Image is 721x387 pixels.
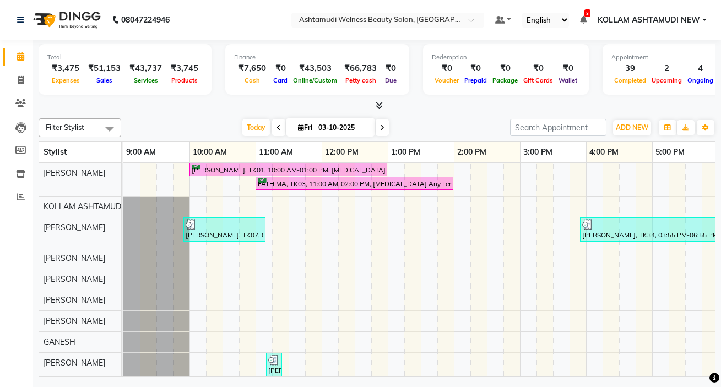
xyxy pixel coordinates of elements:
[295,123,315,132] span: Fri
[242,77,263,84] span: Cash
[340,62,381,75] div: ₹66,783
[44,274,105,284] span: [PERSON_NAME]
[44,316,105,326] span: [PERSON_NAME]
[270,77,290,84] span: Card
[322,144,361,160] a: 12:00 PM
[234,62,270,75] div: ₹7,650
[256,144,296,160] a: 11:00 AM
[598,14,700,26] span: KOLLAM ASHTAMUDI NEW
[166,62,203,75] div: ₹3,745
[242,119,270,136] span: Today
[613,120,651,135] button: ADD NEW
[49,77,83,84] span: Expenses
[685,77,716,84] span: Ongoing
[257,178,452,189] div: FATHIMA, TK03, 11:00 AM-02:00 PM, [MEDICAL_DATA] Any Length Offer
[47,62,84,75] div: ₹3,475
[28,4,104,35] img: logo
[556,62,580,75] div: ₹0
[185,219,264,240] div: [PERSON_NAME], TK07, 09:55 AM-11:10 AM, Eyebrows Threading,Layer Cut
[462,77,490,84] span: Prepaid
[685,62,716,75] div: 4
[270,62,290,75] div: ₹0
[44,222,105,232] span: [PERSON_NAME]
[649,77,685,84] span: Upcoming
[381,62,400,75] div: ₹0
[125,62,166,75] div: ₹43,737
[121,4,170,35] b: 08047224946
[521,62,556,75] div: ₹0
[432,62,462,75] div: ₹0
[191,165,386,175] div: [PERSON_NAME], TK01, 10:00 AM-01:00 PM, [MEDICAL_DATA] Any Length Offer
[388,144,423,160] a: 1:00 PM
[432,53,580,62] div: Redemption
[47,53,203,62] div: Total
[290,62,340,75] div: ₹43,503
[44,253,105,263] span: [PERSON_NAME]
[521,77,556,84] span: Gift Cards
[584,9,590,17] span: 3
[123,144,159,160] a: 9:00 AM
[580,15,587,25] a: 3
[490,62,521,75] div: ₹0
[190,144,230,160] a: 10:00 AM
[343,77,379,84] span: Petty cash
[454,144,489,160] a: 2:00 PM
[490,77,521,84] span: Package
[44,168,105,178] span: [PERSON_NAME]
[44,147,67,157] span: Stylist
[267,355,281,375] div: [PERSON_NAME], TK08, 11:10 AM-11:25 AM, Eyebrows Threading
[616,123,648,132] span: ADD NEW
[94,77,115,84] span: Sales
[169,77,200,84] span: Products
[44,295,105,305] span: [PERSON_NAME]
[234,53,400,62] div: Finance
[611,77,649,84] span: Completed
[382,77,399,84] span: Due
[653,144,687,160] a: 5:00 PM
[44,337,75,347] span: GANESH
[587,144,621,160] a: 4:00 PM
[46,123,84,132] span: Filter Stylist
[290,77,340,84] span: Online/Custom
[315,119,370,136] input: 2025-10-03
[521,144,555,160] a: 3:00 PM
[556,77,580,84] span: Wallet
[462,62,490,75] div: ₹0
[649,62,685,75] div: 2
[611,62,649,75] div: 39
[44,358,105,368] span: [PERSON_NAME]
[131,77,161,84] span: Services
[44,201,144,211] span: KOLLAM ASHTAMUDI NEW
[432,77,462,84] span: Voucher
[84,62,125,75] div: ₹51,153
[510,119,606,136] input: Search Appointment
